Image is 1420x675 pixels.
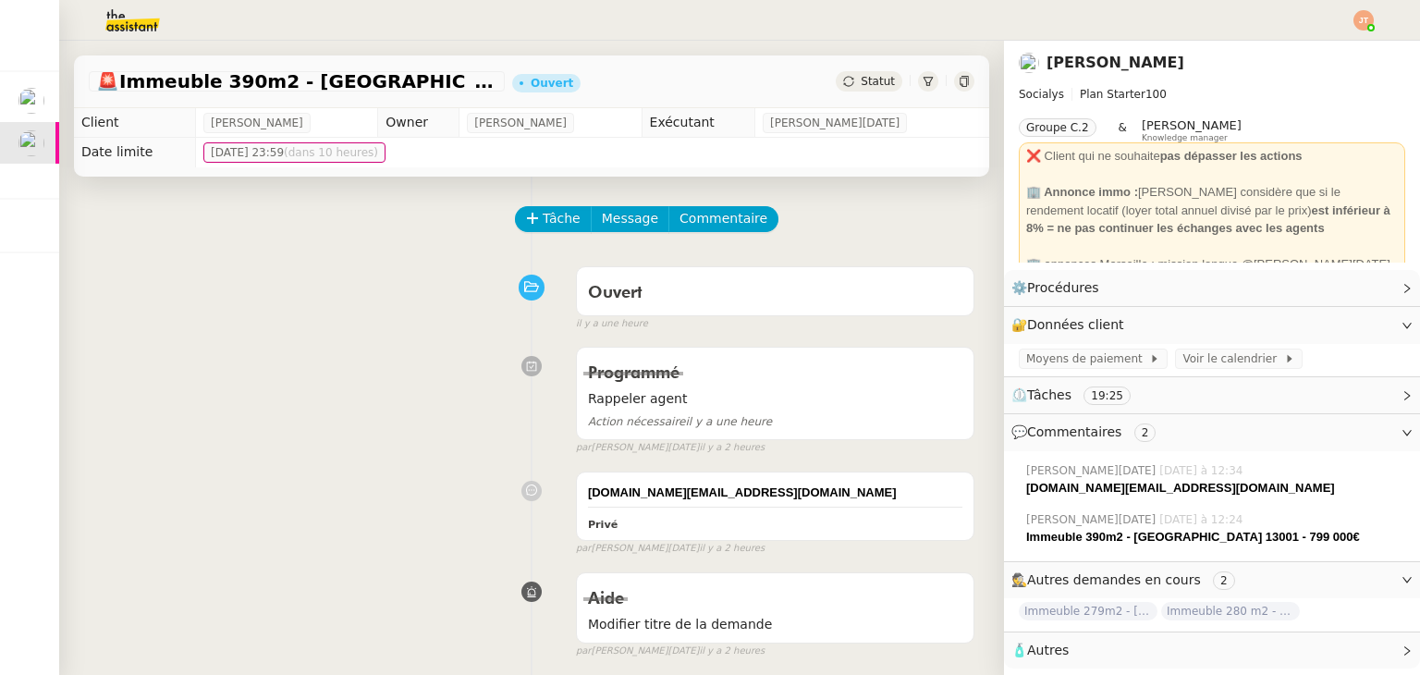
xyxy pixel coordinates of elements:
[1027,387,1071,402] span: Tâches
[1011,277,1108,299] span: ⚙️
[588,614,962,635] span: Modifier titre de la demande
[588,365,679,382] span: Programmé
[1004,414,1420,450] div: 💬Commentaires 2
[1011,424,1163,439] span: 💬
[1026,462,1159,479] span: [PERSON_NAME][DATE]
[1080,88,1145,101] span: Plan Starter
[1026,185,1138,199] strong: 🏢 Annonce immo :
[1004,377,1420,413] div: ⏲️Tâches 19:25
[588,415,772,428] span: il y a une heure
[1027,317,1124,332] span: Données client
[1026,511,1159,528] span: [PERSON_NAME][DATE]
[668,206,778,232] button: Commentaire
[699,440,765,456] span: il y a 2 heures
[1047,54,1184,71] a: [PERSON_NAME]
[588,485,897,499] strong: [DOMAIN_NAME][EMAIL_ADDRESS][DOMAIN_NAME]
[588,285,643,301] span: Ouvert
[770,114,900,132] span: [PERSON_NAME][DATE]
[1004,562,1420,598] div: 🕵️Autres demandes en cours 2
[531,78,573,89] div: Ouvert
[591,206,669,232] button: Message
[576,541,765,557] small: [PERSON_NAME][DATE]
[576,440,592,456] span: par
[1182,350,1283,368] span: Voir le calendrier
[74,138,196,167] td: Date limite
[1027,280,1099,295] span: Procédures
[602,208,658,229] span: Message
[1019,118,1096,137] nz-tag: Groupe C.2
[211,143,378,162] span: [DATE] 23:59
[576,644,765,659] small: [PERSON_NAME][DATE]
[576,316,648,332] span: il y a une heure
[543,208,581,229] span: Tâche
[1026,350,1149,368] span: Moyens de paiement
[642,108,754,138] td: Exécutant
[18,88,44,114] img: users%2FSADz3OCgrFNaBc1p3ogUv5k479k1%2Favatar%2Fccbff511-0434-4584-b662-693e5a00b7b7
[1160,149,1303,163] strong: pas dépasser les actions
[1142,118,1242,132] span: [PERSON_NAME]
[18,130,44,156] img: users%2FSADz3OCgrFNaBc1p3ogUv5k479k1%2Favatar%2Fccbff511-0434-4584-b662-693e5a00b7b7
[1011,387,1146,402] span: ⏲️
[1145,88,1167,101] span: 100
[1026,147,1398,166] div: ❌ Client qui ne souhaite
[1119,118,1127,142] span: &
[1004,307,1420,343] div: 🔐Données client
[588,415,686,428] span: Action nécessaire
[74,108,196,138] td: Client
[515,206,592,232] button: Tâche
[1083,387,1131,405] nz-tag: 19:25
[576,440,765,456] small: [PERSON_NAME][DATE]
[211,114,303,132] span: [PERSON_NAME]
[1161,602,1300,620] span: Immeuble 280 m2 - [GEOGRAPHIC_DATA] 13100 - 1 349 000€
[576,644,592,659] span: par
[588,388,962,410] span: Rappeler agent
[699,644,765,659] span: il y a 2 heures
[1027,643,1069,657] span: Autres
[1026,530,1360,544] strong: Immeuble 390m2 - [GEOGRAPHIC_DATA] 13001 - 799 000€
[588,591,624,607] span: Aide
[1353,10,1374,31] img: svg
[1011,572,1242,587] span: 🕵️
[1142,118,1242,142] app-user-label: Knowledge manager
[1004,632,1420,669] div: 🧴Autres
[679,208,767,229] span: Commentaire
[1011,314,1132,336] span: 🔐
[1134,423,1157,442] nz-tag: 2
[378,108,459,138] td: Owner
[1026,203,1390,236] strong: est inférieur à 8% = ne pas continuer les échanges avec les agents
[1213,571,1235,590] nz-tag: 2
[474,114,567,132] span: [PERSON_NAME]
[861,75,895,88] span: Statut
[1159,462,1246,479] span: [DATE] à 12:34
[588,519,618,531] b: Privé
[1027,572,1201,587] span: Autres demandes en cours
[1011,643,1069,657] span: 🧴
[96,70,119,92] span: 🚨
[1019,53,1039,73] img: users%2FSADz3OCgrFNaBc1p3ogUv5k479k1%2Favatar%2Fccbff511-0434-4584-b662-693e5a00b7b7
[699,541,765,557] span: il y a 2 heures
[1159,511,1246,528] span: [DATE] à 12:24
[1019,602,1157,620] span: Immeuble 279m2 - [GEOGRAPHIC_DATA] 13012 - 619 000€
[1142,133,1228,143] span: Knowledge manager
[1019,88,1064,101] span: Socialys
[1026,255,1398,274] div: 🏢 annonces Marseille : mission longue @[PERSON_NAME][DATE]
[1026,481,1335,495] strong: [DOMAIN_NAME][EMAIL_ADDRESS][DOMAIN_NAME]
[1026,183,1398,238] div: [PERSON_NAME] considère que si le rendement locatif (loyer total annuel divisé par le prix)
[1027,424,1121,439] span: Commentaires
[284,146,378,159] span: (dans 10 heures)
[576,541,592,557] span: par
[1004,270,1420,306] div: ⚙️Procédures
[96,72,497,91] span: Immeuble 390m2 - [GEOGRAPHIC_DATA] 13001 - 799 000€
